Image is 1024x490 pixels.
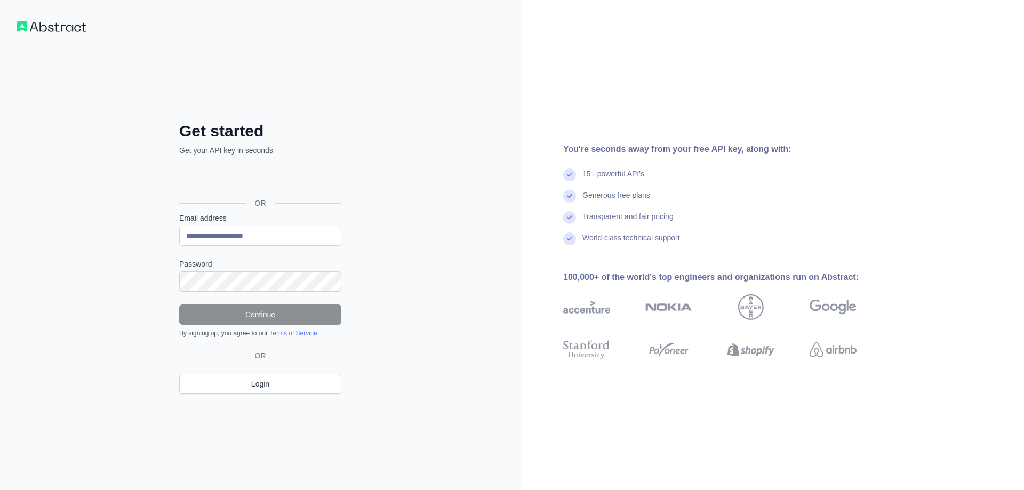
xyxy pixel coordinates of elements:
div: By signing up, you agree to our . [179,329,341,338]
div: 100,000+ of the world's top engineers and organizations run on Abstract: [563,271,891,284]
div: World-class technical support [582,232,680,254]
img: Workflow [17,21,86,32]
div: Transparent and fair pricing [582,211,674,232]
div: 15+ powerful API's [582,168,644,190]
iframe: Sign in with Google Button [174,167,345,191]
a: Terms of Service [269,330,317,337]
img: stanford university [563,338,610,362]
img: airbnb [810,338,857,362]
label: Password [179,259,341,269]
span: OR [251,350,270,361]
a: Login [179,374,341,394]
img: nokia [645,294,692,320]
img: google [810,294,857,320]
img: bayer [738,294,764,320]
h2: Get started [179,122,341,141]
img: check mark [563,190,576,203]
img: check mark [563,232,576,245]
div: Generous free plans [582,190,650,211]
img: accenture [563,294,610,320]
img: payoneer [645,338,692,362]
p: Get your API key in seconds [179,145,341,156]
img: shopify [727,338,774,362]
span: OR [246,198,275,208]
div: You're seconds away from your free API key, along with: [563,143,891,156]
img: check mark [563,168,576,181]
label: Email address [179,213,341,223]
button: Continue [179,304,341,325]
img: check mark [563,211,576,224]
